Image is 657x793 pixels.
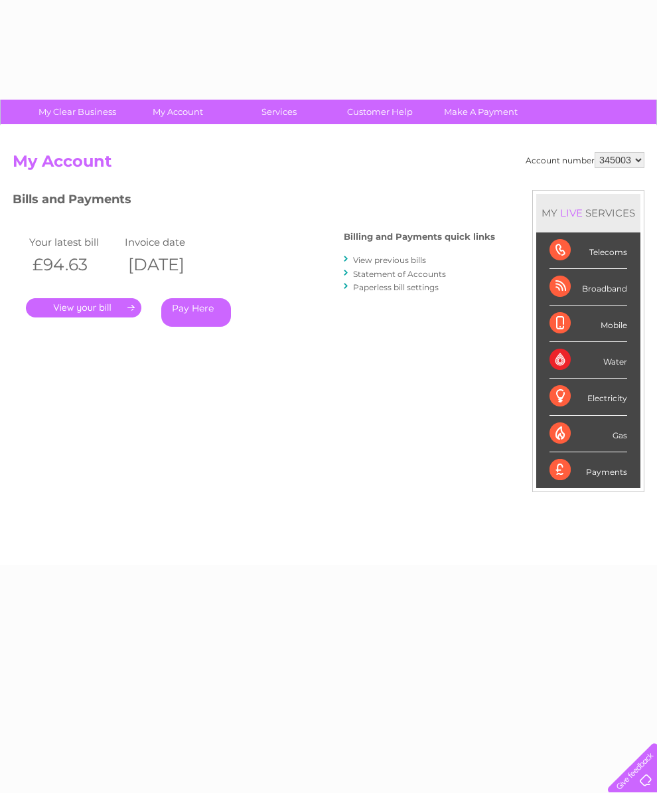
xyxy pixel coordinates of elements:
th: [DATE] [121,251,217,278]
div: Broadband [549,269,627,306]
a: View previous bills [353,255,426,265]
td: Invoice date [121,233,217,251]
th: £94.63 [26,251,121,278]
h3: Bills and Payments [13,190,495,213]
div: Telecoms [549,232,627,269]
div: MY SERVICES [536,194,640,232]
a: Services [224,100,334,124]
a: Paperless bill settings [353,282,439,292]
div: Payments [549,452,627,488]
div: LIVE [557,207,585,219]
a: . [26,298,141,317]
a: Make A Payment [426,100,536,124]
a: My Account [123,100,233,124]
a: Pay Here [161,298,231,327]
h4: Billing and Payments quick links [344,232,495,242]
td: Your latest bill [26,233,121,251]
a: Statement of Accounts [353,269,446,279]
a: Customer Help [325,100,435,124]
div: Electricity [549,379,627,415]
div: Water [549,342,627,379]
div: Gas [549,416,627,452]
h2: My Account [13,152,644,177]
div: Account number [526,152,644,168]
div: Mobile [549,306,627,342]
a: My Clear Business [23,100,132,124]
